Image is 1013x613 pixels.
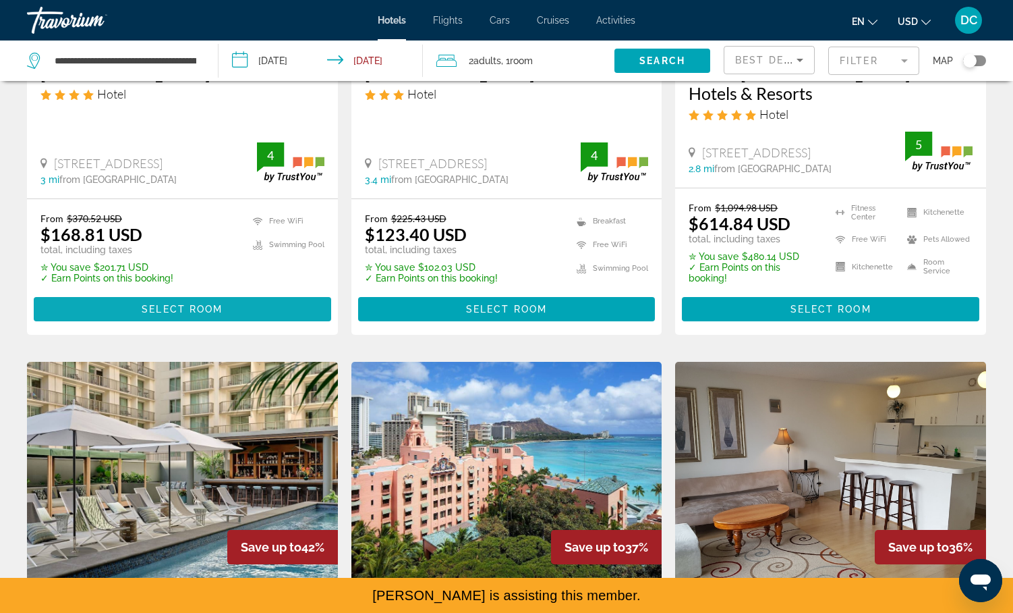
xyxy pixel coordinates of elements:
span: from [GEOGRAPHIC_DATA] [714,163,832,174]
a: Select Room [682,300,979,315]
img: Hotel image [351,362,662,578]
div: 42% [227,530,338,564]
span: , 1 [501,51,533,70]
span: Hotel [759,107,788,122]
li: Breakfast [570,213,648,230]
span: ✮ You save [365,262,415,273]
p: ✓ Earn Points on this booking! [40,273,173,284]
span: [STREET_ADDRESS] [702,145,811,160]
p: $480.14 USD [689,251,819,262]
ins: $123.40 USD [365,224,467,244]
span: Save up to [565,540,625,554]
li: Free WiFi [829,230,901,250]
span: Room [510,55,533,66]
span: ✮ You save [689,251,739,262]
iframe: Button to launch messaging window [959,559,1002,602]
button: Travelers: 2 adults, 0 children [423,41,614,81]
li: Room Service [900,257,973,277]
a: Select Room [358,300,656,315]
li: Swimming Pool [246,236,324,253]
img: Hotel image [27,362,338,578]
a: Cars [490,15,510,26]
button: Select Room [34,297,331,321]
button: Change language [852,11,877,31]
li: Free WiFi [570,236,648,253]
span: from [GEOGRAPHIC_DATA] [59,174,177,185]
button: Check-in date: Oct 9, 2025 Check-out date: Oct 10, 2025 [219,41,424,81]
span: from [GEOGRAPHIC_DATA] [391,174,509,185]
span: Hotel [97,86,126,101]
span: From [365,213,388,224]
mat-select: Sort by [735,52,803,68]
div: 4 [257,147,284,163]
span: Select Room [790,304,871,315]
img: trustyou-badge.svg [581,142,648,182]
button: Select Room [358,297,656,321]
p: $201.71 USD [40,262,173,273]
span: Hotel [407,86,436,101]
a: Hotels [378,15,406,26]
a: Travorium [27,3,162,38]
span: en [852,16,865,27]
span: [STREET_ADDRESS] [54,156,163,171]
button: Select Room [682,297,979,321]
span: Select Room [142,304,223,315]
span: [PERSON_NAME] is assisting this member. [372,588,641,603]
a: Cruises [537,15,569,26]
del: $370.52 USD [67,213,122,224]
del: $225.43 USD [391,213,446,224]
div: 5 star Hotel [689,107,973,122]
span: Adults [473,55,501,66]
span: ✮ You save [40,262,90,273]
span: DC [960,14,977,27]
div: 4 [581,147,608,163]
span: USD [898,16,918,27]
button: Filter [828,46,919,76]
button: User Menu [951,6,986,34]
p: ✓ Earn Points on this booking! [689,262,819,284]
span: 2 [469,51,501,70]
del: $1,094.98 USD [715,202,778,213]
div: 3 star Hotel [365,86,649,101]
img: trustyou-badge.svg [905,132,973,171]
li: Swimming Pool [570,260,648,277]
div: 37% [551,530,662,564]
li: Free WiFi [246,213,324,230]
img: Hotel image [675,362,986,578]
li: Pets Allowed [900,230,973,250]
span: Save up to [888,540,949,554]
p: $102.03 USD [365,262,498,273]
span: Search [639,55,685,66]
span: Best Deals [735,55,805,65]
p: total, including taxes [365,244,498,255]
li: Fitness Center [829,202,901,222]
ins: $614.84 USD [689,213,790,234]
button: Toggle map [953,55,986,67]
a: Flights [433,15,463,26]
a: Ka La i [GEOGRAPHIC_DATA] LXR Hotels & Resorts [689,63,973,103]
span: From [689,202,712,213]
ins: $168.81 USD [40,224,142,244]
span: 3 mi [40,174,59,185]
li: Kitchenette [900,202,973,222]
p: total, including taxes [40,244,173,255]
div: 5 [905,136,932,153]
span: Select Room [466,304,547,315]
div: 4 star Hotel [40,86,324,101]
a: Activities [596,15,635,26]
span: From [40,213,63,224]
p: ✓ Earn Points on this booking! [365,273,498,284]
span: 2.8 mi [689,163,714,174]
button: Search [614,49,710,73]
img: trustyou-badge.svg [257,142,324,182]
span: 3.4 mi [365,174,391,185]
span: Map [933,51,953,70]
